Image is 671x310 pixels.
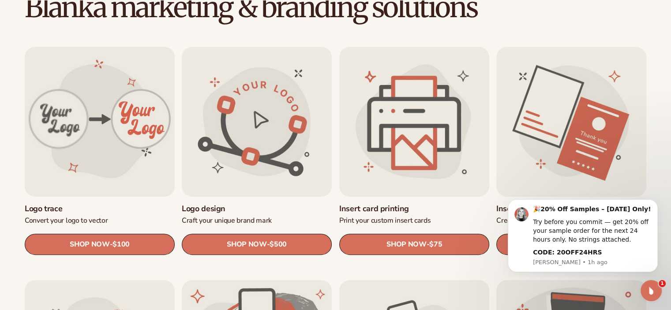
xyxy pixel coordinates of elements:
a: Logo trace [25,204,175,214]
span: $500 [270,241,287,249]
iframe: Intercom notifications message [495,191,671,277]
span: 1 [659,280,666,287]
a: SHOP NOW- $75 [339,234,489,255]
span: $100 [112,241,130,249]
a: SHOP NOW- $500 [182,234,332,255]
a: Insert card printing [339,204,489,214]
span: SHOP NOW [70,240,109,249]
span: SHOP NOW [386,240,426,249]
span: $75 [429,241,442,249]
a: Logo design [182,204,332,214]
iframe: Intercom live chat [641,280,662,301]
a: SHOP NOW- $100 [25,234,175,255]
span: SHOP NOW [227,240,266,249]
